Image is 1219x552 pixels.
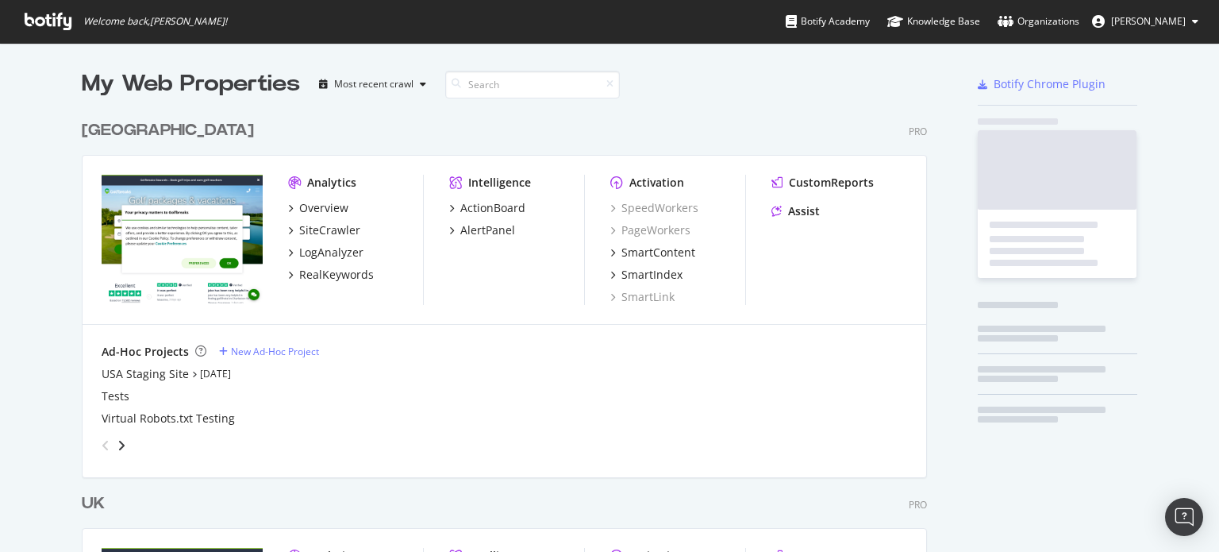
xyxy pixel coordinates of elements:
[288,267,374,283] a: RealKeywords
[200,367,231,380] a: [DATE]
[82,119,254,142] div: [GEOGRAPHIC_DATA]
[978,76,1106,92] a: Botify Chrome Plugin
[299,267,374,283] div: RealKeywords
[786,14,870,29] div: Botify Academy
[610,289,675,305] a: SmartLink
[83,15,227,28] span: Welcome back, [PERSON_NAME] !
[460,200,525,216] div: ActionBoard
[95,433,116,458] div: angle-left
[629,175,684,191] div: Activation
[610,222,690,238] a: PageWorkers
[82,492,111,515] a: UK
[82,119,260,142] a: [GEOGRAPHIC_DATA]
[102,411,235,427] a: Virtual Robots.txt Testing
[788,203,820,219] div: Assist
[771,203,820,219] a: Assist
[307,175,356,191] div: Analytics
[102,388,129,404] a: Tests
[231,345,319,358] div: New Ad-Hoc Project
[771,175,874,191] a: CustomReports
[288,245,363,261] a: LogAnalyzer
[102,344,189,360] div: Ad-Hoc Projects
[299,222,360,238] div: SiteCrawler
[299,245,363,261] div: LogAnalyzer
[449,222,515,238] a: AlertPanel
[998,14,1079,29] div: Organizations
[82,68,300,100] div: My Web Properties
[334,79,413,89] div: Most recent crawl
[909,125,927,138] div: Pro
[288,222,360,238] a: SiteCrawler
[789,175,874,191] div: CustomReports
[82,492,105,515] div: UK
[621,245,695,261] div: SmartContent
[219,345,319,358] a: New Ad-Hoc Project
[621,267,683,283] div: SmartIndex
[887,14,980,29] div: Knowledge Base
[445,71,620,98] input: Search
[994,76,1106,92] div: Botify Chrome Plugin
[468,175,531,191] div: Intelligence
[909,498,927,511] div: Pro
[1165,498,1203,536] div: Open Intercom Messenger
[102,366,189,382] a: USA Staging Site
[460,222,515,238] div: AlertPanel
[610,245,695,261] a: SmartContent
[610,200,698,216] a: SpeedWorkers
[1079,9,1211,34] button: [PERSON_NAME]
[1111,14,1186,28] span: Tom Duncombe
[102,175,263,303] img: www.golfbreaks.com/en-us/
[116,438,127,454] div: angle-right
[610,267,683,283] a: SmartIndex
[313,71,433,97] button: Most recent crawl
[449,200,525,216] a: ActionBoard
[288,200,348,216] a: Overview
[299,200,348,216] div: Overview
